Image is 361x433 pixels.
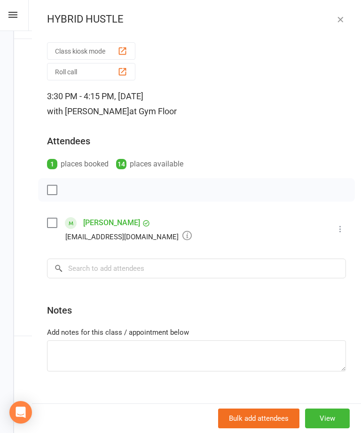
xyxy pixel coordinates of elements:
[47,42,135,60] button: Class kiosk mode
[116,159,126,169] div: 14
[47,63,135,80] button: Roll call
[47,89,346,119] div: 3:30 PM - 4:15 PM, [DATE]
[47,159,57,169] div: 1
[129,106,177,116] span: at Gym Floor
[305,409,350,428] button: View
[47,327,346,338] div: Add notes for this class / appointment below
[65,230,192,243] div: [EMAIL_ADDRESS][DOMAIN_NAME]
[47,304,72,317] div: Notes
[9,401,32,424] div: Open Intercom Messenger
[116,157,183,171] div: places available
[83,215,140,230] a: [PERSON_NAME]
[47,134,90,148] div: Attendees
[32,13,361,25] div: HYBRID HUSTLE
[218,409,299,428] button: Bulk add attendees
[47,106,129,116] span: with [PERSON_NAME]
[47,259,346,278] input: Search to add attendees
[47,157,109,171] div: places booked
